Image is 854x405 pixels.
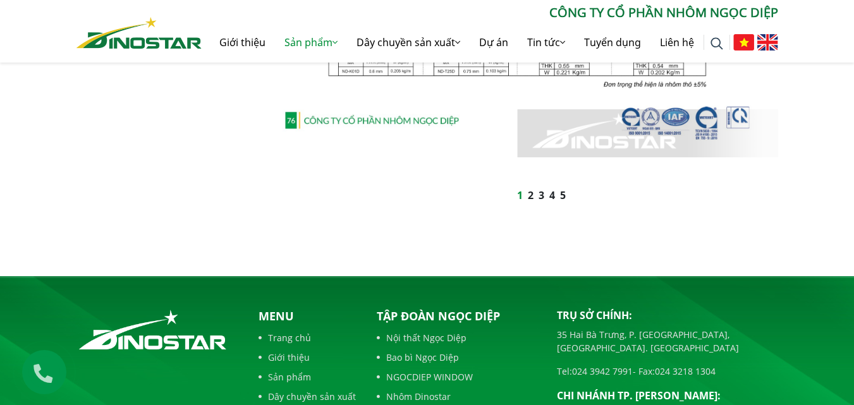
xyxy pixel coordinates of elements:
[655,365,716,377] a: 024 3218 1304
[202,3,778,22] p: CÔNG TY CỔ PHẦN NHÔM NGỌC DIỆP
[275,22,347,63] a: Sản phẩm
[76,17,202,49] img: Nhôm Dinostar
[347,22,470,63] a: Dây chuyền sản xuất
[76,308,229,352] img: logo_footer
[539,188,544,202] a: 3
[572,365,633,377] a: 024 3942 7991
[650,22,704,63] a: Liên hệ
[733,34,754,51] img: Tiếng Việt
[259,331,356,344] a: Trang chủ
[518,22,575,63] a: Tin tức
[377,351,538,364] a: Bao bì Ngọc Diệp
[377,331,538,344] a: Nội thất Ngọc Diệp
[557,308,778,323] p: Trụ sở chính:
[377,390,538,403] a: Nhôm Dinostar
[470,22,518,63] a: Dự án
[517,188,523,202] a: 1
[377,370,538,384] a: NGOCDIEP WINDOW
[259,390,356,403] a: Dây chuyền sản xuất
[757,34,778,51] img: English
[259,351,356,364] a: Giới thiệu
[259,370,356,384] a: Sản phẩm
[210,22,275,63] a: Giới thiệu
[711,37,723,50] img: search
[560,188,566,202] a: 5
[557,388,778,403] p: Chi nhánh TP. [PERSON_NAME]:
[549,188,555,202] a: 4
[377,308,538,325] p: Tập đoàn Ngọc Diệp
[575,22,650,63] a: Tuyển dụng
[557,365,778,378] p: Tel: - Fax:
[528,188,534,202] a: 2
[259,308,356,325] p: Menu
[557,328,778,354] p: 35 Hai Bà Trưng, P. [GEOGRAPHIC_DATA], [GEOGRAPHIC_DATA]. [GEOGRAPHIC_DATA]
